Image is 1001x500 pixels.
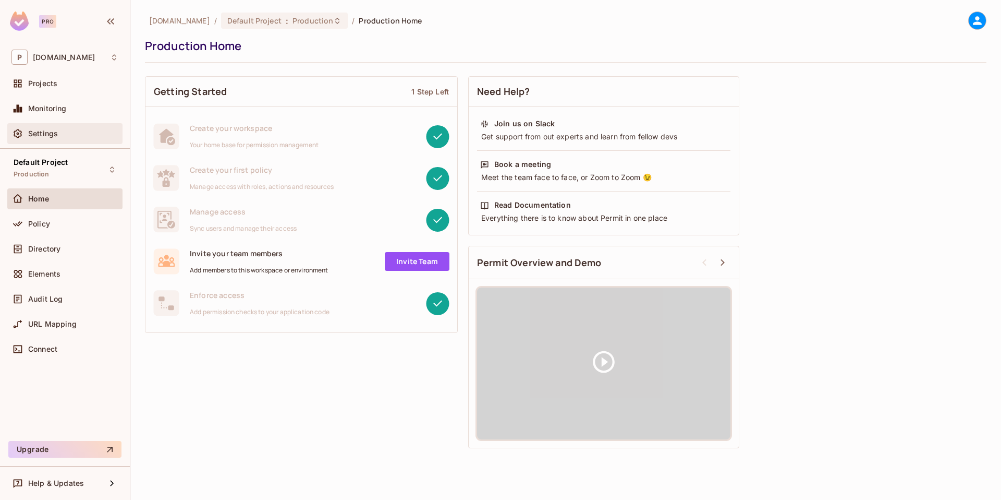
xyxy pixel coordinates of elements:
[190,224,297,233] span: Sync users and manage their access
[28,479,84,487] span: Help & Updates
[494,118,555,129] div: Join us on Slack
[28,345,57,353] span: Connect
[190,183,334,191] span: Manage access with roles, actions and resources
[190,266,328,275] span: Add members to this workspace or environment
[477,256,602,269] span: Permit Overview and Demo
[494,159,551,170] div: Book a meeting
[8,441,121,458] button: Upgrade
[28,270,60,278] span: Elements
[477,85,530,98] span: Need Help?
[11,50,28,65] span: P
[480,132,727,142] div: Get support from out experts and learn from fellow devs
[227,16,282,26] span: Default Project
[352,16,355,26] li: /
[14,158,68,166] span: Default Project
[190,308,329,316] span: Add permission checks to your application code
[28,195,50,203] span: Home
[190,123,319,133] span: Create your workspace
[28,295,63,303] span: Audit Log
[190,248,328,258] span: Invite your team members
[28,220,50,228] span: Policy
[39,15,56,28] div: Pro
[145,38,981,54] div: Production Home
[28,245,60,253] span: Directory
[359,16,422,26] span: Production Home
[149,16,210,26] span: the active workspace
[480,172,727,183] div: Meet the team face to face, or Zoom to Zoom 😉
[28,104,67,113] span: Monitoring
[28,320,77,328] span: URL Mapping
[494,200,571,210] div: Read Documentation
[190,165,334,175] span: Create your first policy
[28,79,57,88] span: Projects
[285,17,289,25] span: :
[14,170,50,178] span: Production
[154,85,227,98] span: Getting Started
[190,207,297,217] span: Manage access
[214,16,217,26] li: /
[385,252,449,271] a: Invite Team
[292,16,333,26] span: Production
[28,129,58,138] span: Settings
[190,290,329,300] span: Enforce access
[33,53,95,62] span: Workspace: permit.io
[411,87,449,97] div: 1 Step Left
[480,213,727,223] div: Everything there is to know about Permit in one place
[10,11,29,31] img: SReyMgAAAABJRU5ErkJggg==
[190,141,319,149] span: Your home base for permission management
